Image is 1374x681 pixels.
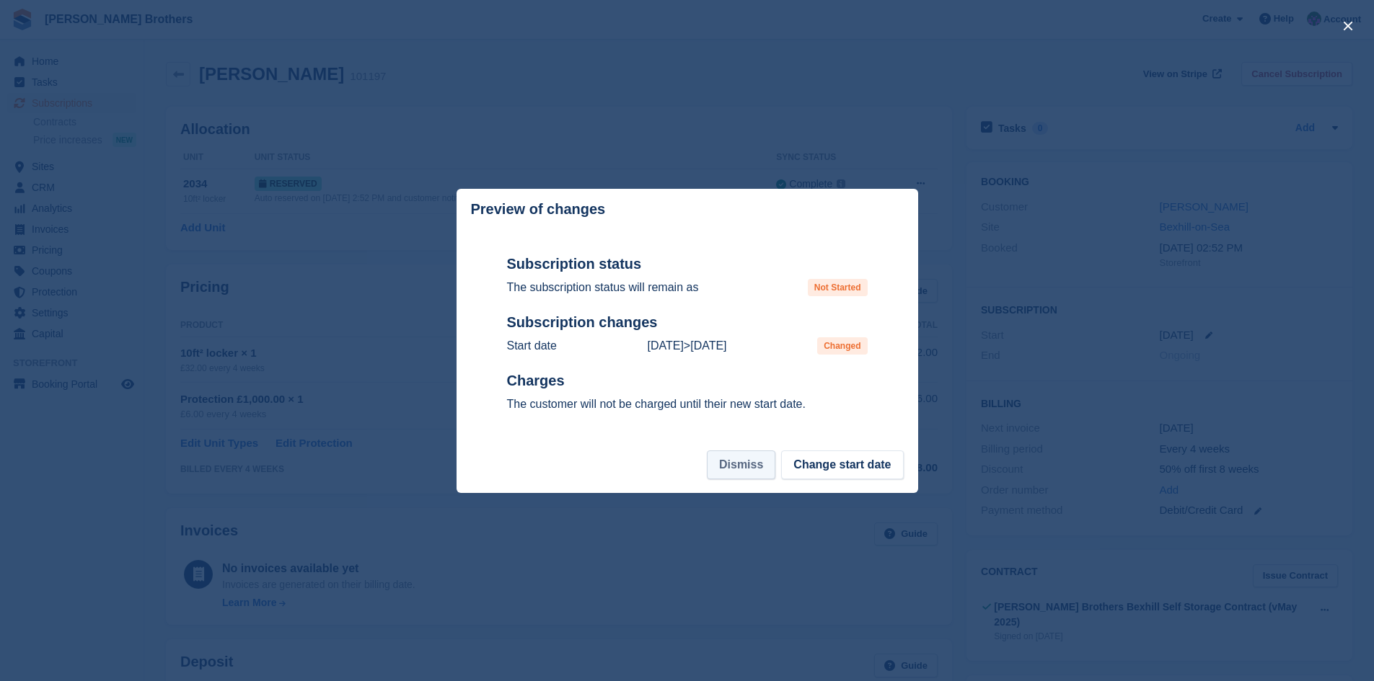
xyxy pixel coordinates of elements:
[471,201,606,218] p: Preview of changes
[690,339,726,352] time: 2025-08-21 23:00:00 UTC
[507,279,699,296] p: The subscription status will remain as
[1336,14,1360,37] button: close
[647,339,683,352] time: 2025-08-22 00:00:00 UTC
[647,337,726,355] p: >
[507,396,868,413] p: The customer will not be charged until their new start date.
[507,372,868,390] h2: Charges
[707,450,775,479] button: Dismiss
[817,337,867,355] span: Changed
[507,255,868,273] h2: Subscription status
[507,337,557,355] p: Start date
[808,279,868,296] span: Not Started
[507,313,868,331] h2: Subscription changes
[781,450,903,479] button: Change start date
